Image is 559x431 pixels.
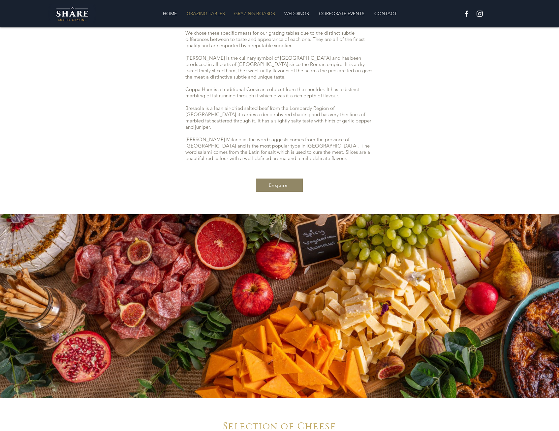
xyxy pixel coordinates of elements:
[231,7,278,20] p: GRAZING BOARDS
[229,7,279,20] a: GRAZING BOARDS
[476,10,484,18] img: White Instagram Icon
[185,136,370,161] span: [PERSON_NAME] Milano as the word suggests comes from the province of [GEOGRAPHIC_DATA] and is the...
[462,10,471,18] img: White Facebook Icon
[256,179,303,192] a: Enquire
[48,4,96,23] img: Share Luxury Grazing Logo.png
[185,105,371,130] span: Bresaola is a lean air-dried salted beef from the Lombardy Region of [GEOGRAPHIC_DATA] it carries...
[185,30,365,49] span: We chose these specific meats for our grazing tables due to the distinct subtle differences betwe...
[369,7,401,20] a: CONTACT
[281,7,312,20] p: WEDDINGS
[183,7,228,20] p: GRAZING TABLES
[528,400,559,431] iframe: Wix Chat
[182,7,229,20] a: GRAZING TABLES
[314,7,369,20] a: CORPORATE EVENTS
[185,86,359,99] span: Coppa Ham is a traditional Corsican cold cut from the shoulder. It has a distinct marbling of fat...
[118,7,441,20] nav: Site
[316,7,368,20] p: CORPORATE EVENTS
[371,7,400,20] p: CONTACT
[185,55,373,80] span: [PERSON_NAME] is the culinary symbol of [GEOGRAPHIC_DATA] and has been produced in all parts of [...
[158,7,182,20] a: HOME
[269,182,288,188] span: Enquire
[160,7,180,20] p: HOME
[279,7,314,20] a: WEDDINGS
[462,10,484,18] ul: Social Bar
